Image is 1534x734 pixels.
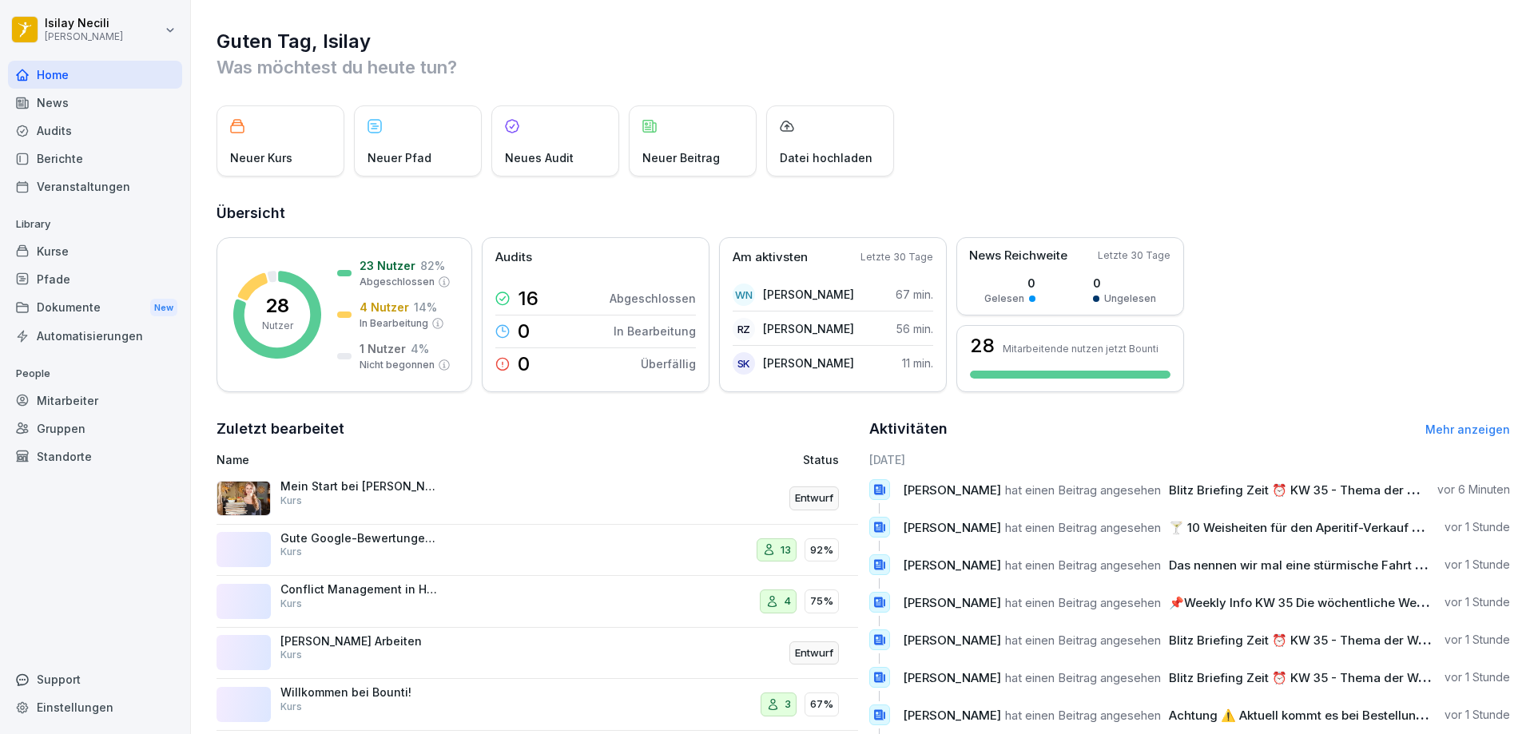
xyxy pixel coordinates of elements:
p: Abgeschlossen [610,290,696,307]
div: Home [8,61,182,89]
p: Ungelesen [1104,292,1156,306]
p: 92% [810,542,833,558]
p: Nicht begonnen [360,358,435,372]
p: 4 % [411,340,429,357]
a: Mein Start bei [PERSON_NAME] - PersonalfragebogenKursEntwurf [217,473,858,525]
span: [PERSON_NAME] [903,633,1001,648]
p: Neuer Pfad [368,149,431,166]
p: [PERSON_NAME] [763,320,854,337]
span: hat einen Beitrag angesehen [1005,482,1161,498]
a: [PERSON_NAME] ArbeitenKursEntwurf [217,628,858,680]
p: Gute Google-Bewertungen erhalten 🌟 [280,531,440,546]
div: Dokumente [8,293,182,323]
p: 56 min. [896,320,933,337]
p: vor 1 Stunde [1445,632,1510,648]
a: Conflict Management in HospitalityKurs475% [217,576,858,628]
p: Kurs [280,700,302,714]
div: SK [733,352,755,375]
p: Library [8,212,182,237]
p: Neues Audit [505,149,574,166]
a: Audits [8,117,182,145]
p: Abgeschlossen [360,275,435,289]
p: 3 [785,696,791,712]
p: Letzte 30 Tage [1098,248,1170,263]
p: 82 % [420,257,445,274]
p: 1 Nutzer [360,340,406,357]
h2: Aktivitäten [869,418,948,440]
p: News Reichweite [969,247,1067,265]
span: hat einen Beitrag angesehen [1005,595,1161,610]
p: 4 Nutzer [360,299,409,315]
p: Kurs [280,494,302,508]
h2: Übersicht [217,202,1510,224]
span: [PERSON_NAME] [903,708,1001,723]
p: In Bearbeitung [614,323,696,339]
img: aaay8cu0h1hwaqqp9269xjan.png [217,481,271,516]
p: vor 1 Stunde [1445,557,1510,573]
p: Status [803,451,839,468]
span: [PERSON_NAME] [903,520,1001,535]
span: Blitz Briefing Zeit ⏰ KW 35 - Thema der Woche: Dips / Saucen [1169,482,1533,498]
span: hat einen Beitrag angesehen [1005,520,1161,535]
a: Einstellungen [8,693,182,721]
p: Am aktivsten [733,248,808,267]
a: Automatisierungen [8,322,182,350]
p: Name [217,451,618,468]
h3: 28 [970,336,995,355]
p: Neuer Beitrag [642,149,720,166]
a: Mitarbeiter [8,387,182,415]
p: 0 [1093,275,1156,292]
span: [PERSON_NAME] [903,482,1001,498]
span: hat einen Beitrag angesehen [1005,633,1161,648]
p: 67% [810,696,833,712]
p: Mein Start bei [PERSON_NAME] - Personalfragebogen [280,479,440,494]
a: Standorte [8,442,182,470]
p: Kurs [280,597,302,611]
a: Gruppen [8,415,182,442]
p: 0 [518,322,530,341]
p: Kurs [280,648,302,662]
p: Nutzer [262,319,293,333]
p: 75% [810,593,833,609]
div: RZ [733,318,755,340]
p: Gelesen [984,292,1024,306]
a: Gute Google-Bewertungen erhalten 🌟Kurs1392% [217,525,858,577]
span: [PERSON_NAME] [903,595,1001,610]
p: 28 [265,296,289,315]
p: [PERSON_NAME] Arbeiten [280,634,440,649]
p: 0 [518,355,530,374]
p: 13 [781,542,791,558]
a: Kurse [8,237,182,265]
div: Pfade [8,265,182,293]
span: [PERSON_NAME] [903,670,1001,685]
p: [PERSON_NAME] [45,31,123,42]
span: hat einen Beitrag angesehen [1005,670,1161,685]
p: vor 6 Minuten [1437,482,1510,498]
p: 67 min. [896,286,933,303]
p: 4 [784,593,791,609]
a: Veranstaltungen [8,173,182,200]
p: Conflict Management in Hospitality [280,582,440,597]
p: Mitarbeitende nutzen jetzt Bounti [1003,343,1158,355]
a: News [8,89,182,117]
p: Letzte 30 Tage [860,250,933,264]
p: Audits [495,248,532,267]
div: Support [8,665,182,693]
div: WN [733,284,755,306]
p: In Bearbeitung [360,316,428,331]
h6: [DATE] [869,451,1511,468]
p: Willkommen bei Bounti! [280,685,440,700]
h1: Guten Tag, Isilay [217,29,1510,54]
p: Datei hochladen [780,149,872,166]
span: hat einen Beitrag angesehen [1005,708,1161,723]
p: [PERSON_NAME] [763,286,854,303]
a: Willkommen bei Bounti!Kurs367% [217,679,858,731]
p: vor 1 Stunde [1445,707,1510,723]
p: [PERSON_NAME] [763,355,854,371]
